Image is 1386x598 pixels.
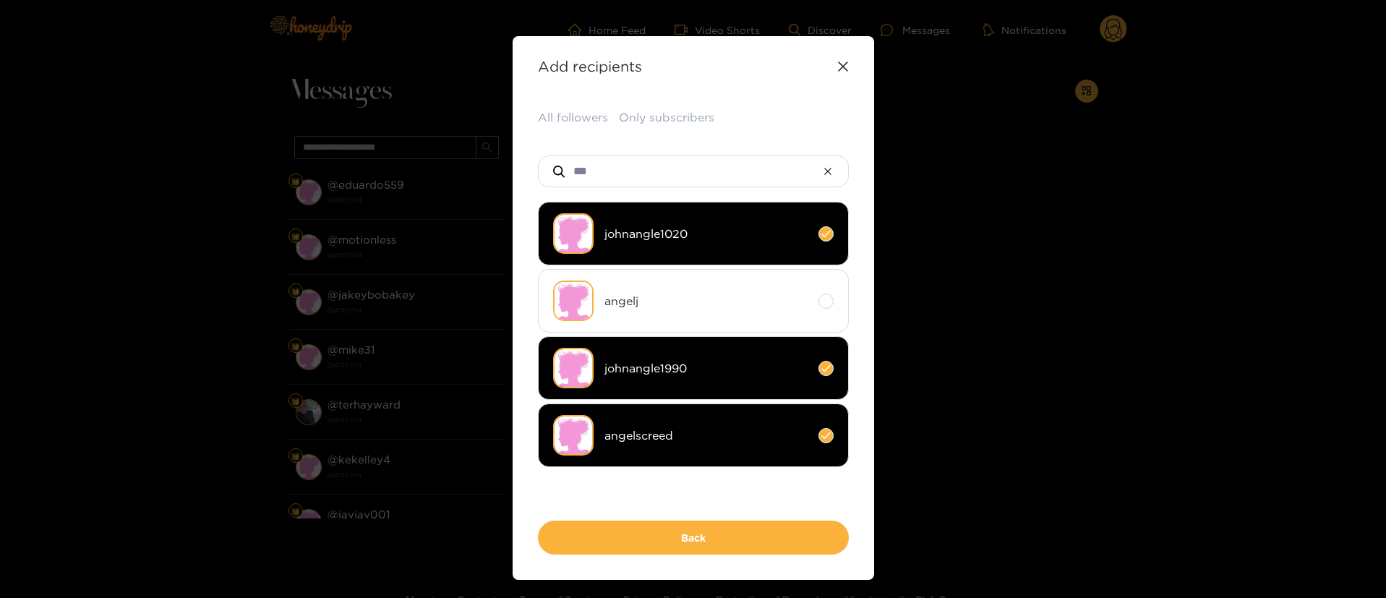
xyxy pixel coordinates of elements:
span: johnangle1990 [604,360,808,377]
img: no-avatar.png [553,415,594,456]
strong: Add recipients [538,58,642,74]
img: no-avatar.png [553,213,594,254]
span: angelscreed [604,427,808,444]
button: Only subscribers [619,109,714,126]
img: no-avatar.png [553,348,594,388]
span: johnangle1020 [604,226,808,242]
span: angelj [604,293,808,309]
img: no-avatar.png [553,281,594,321]
button: All followers [538,109,608,126]
button: Back [538,521,849,555]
